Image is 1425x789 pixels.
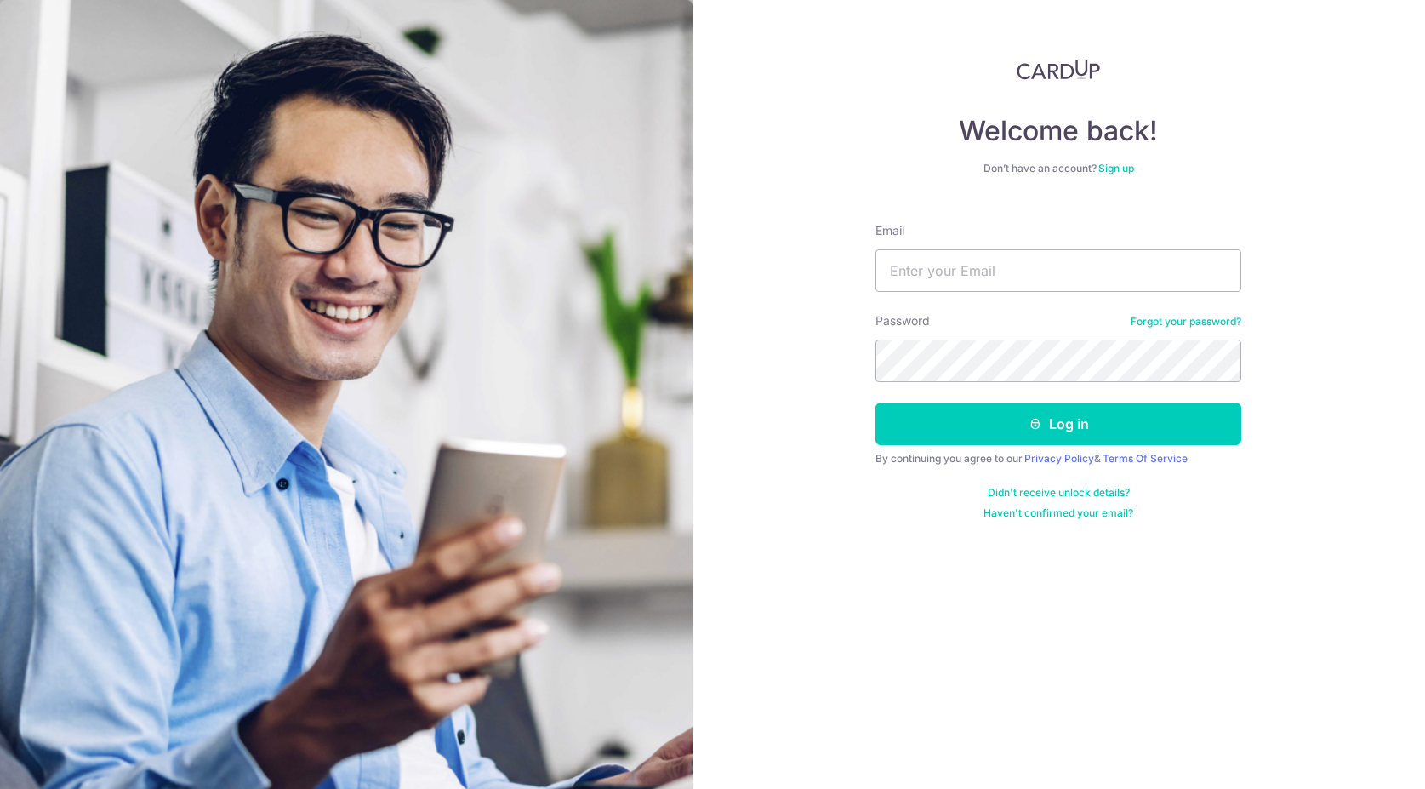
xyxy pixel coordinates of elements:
a: Privacy Policy [1024,452,1094,465]
img: CardUp Logo [1017,60,1100,80]
h4: Welcome back! [875,114,1241,148]
input: Enter your Email [875,249,1241,292]
button: Log in [875,403,1241,445]
div: By continuing you agree to our & [875,452,1241,466]
label: Password [875,312,930,329]
div: Don’t have an account? [875,162,1241,175]
a: Sign up [1098,162,1134,174]
a: Terms Of Service [1103,452,1188,465]
a: Forgot your password? [1131,315,1241,329]
a: Didn't receive unlock details? [988,486,1130,500]
label: Email [875,222,904,239]
a: Haven't confirmed your email? [983,506,1133,520]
